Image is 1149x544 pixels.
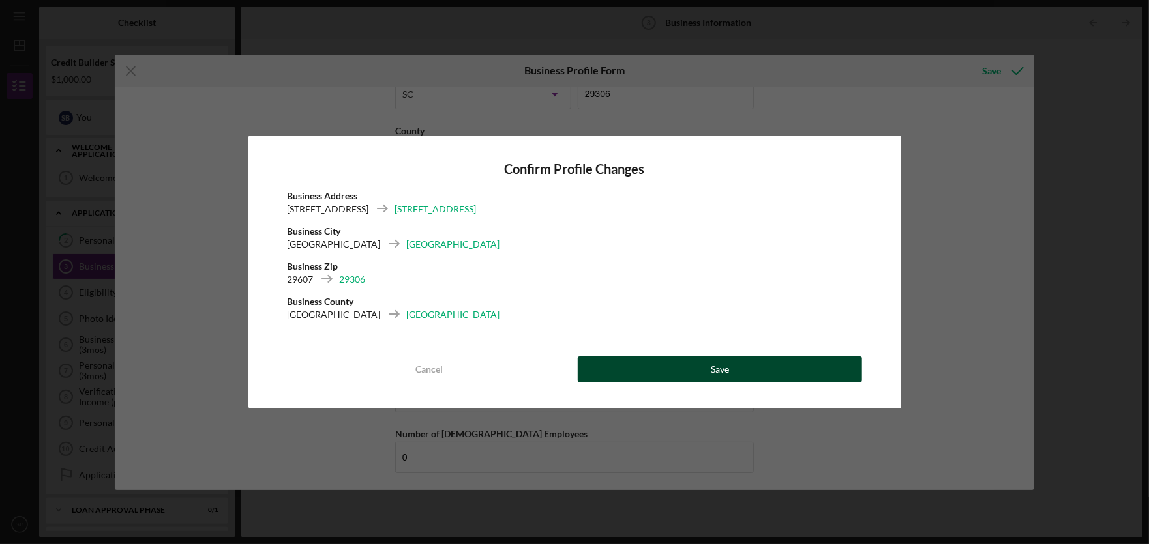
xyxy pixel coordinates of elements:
div: [GEOGRAPHIC_DATA] [407,238,500,251]
div: Save [711,356,729,382]
b: Business County [288,296,354,307]
h4: Confirm Profile Changes [288,162,862,177]
b: Business City [288,225,341,236]
b: Business Address [288,190,358,201]
div: [GEOGRAPHIC_DATA] [407,308,500,321]
button: Save [578,356,862,382]
b: Business Zip [288,261,338,272]
button: Cancel [288,356,572,382]
div: Cancel [415,356,443,382]
div: [STREET_ADDRESS] [288,203,369,216]
div: 29306 [340,273,366,286]
div: [STREET_ADDRESS] [395,203,477,216]
div: 29607 [288,273,314,286]
div: [GEOGRAPHIC_DATA] [288,308,381,321]
div: [GEOGRAPHIC_DATA] [288,238,381,251]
